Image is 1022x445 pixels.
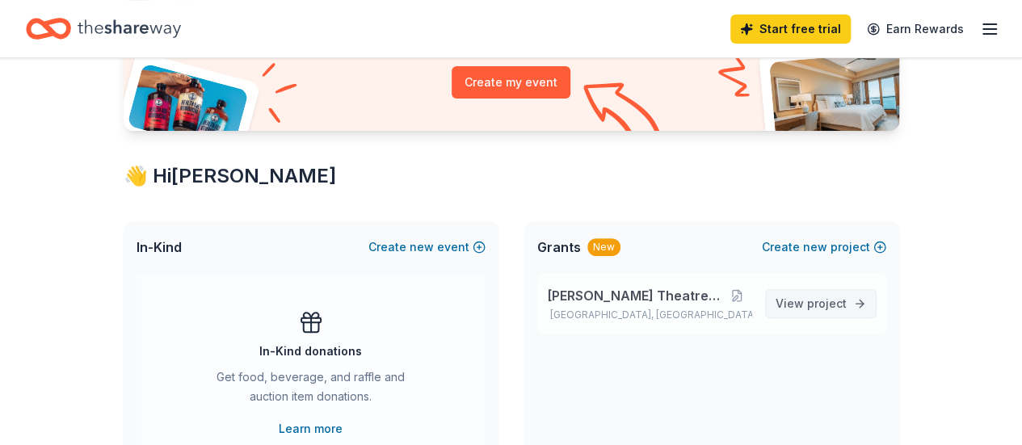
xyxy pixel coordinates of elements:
img: Curvy arrow [583,82,664,143]
span: project [807,296,847,310]
div: Get food, beverage, and raffle and auction item donations. [201,367,421,413]
span: new [803,237,827,257]
span: In-Kind [137,237,182,257]
a: Home [26,10,181,48]
span: new [410,237,434,257]
span: [PERSON_NAME] Theatre Club [547,286,723,305]
div: 👋 Hi [PERSON_NAME] [124,163,899,189]
div: In-Kind donations [259,342,362,361]
button: Createnewproject [762,237,886,257]
a: View project [765,289,877,318]
a: Earn Rewards [857,15,974,44]
a: Learn more [279,419,343,439]
a: Start free trial [730,15,851,44]
button: Createnewevent [368,237,486,257]
span: View [776,294,847,313]
p: [GEOGRAPHIC_DATA], [GEOGRAPHIC_DATA] [547,309,752,321]
button: Create my event [452,66,570,99]
span: Grants [537,237,581,257]
div: New [587,238,620,256]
